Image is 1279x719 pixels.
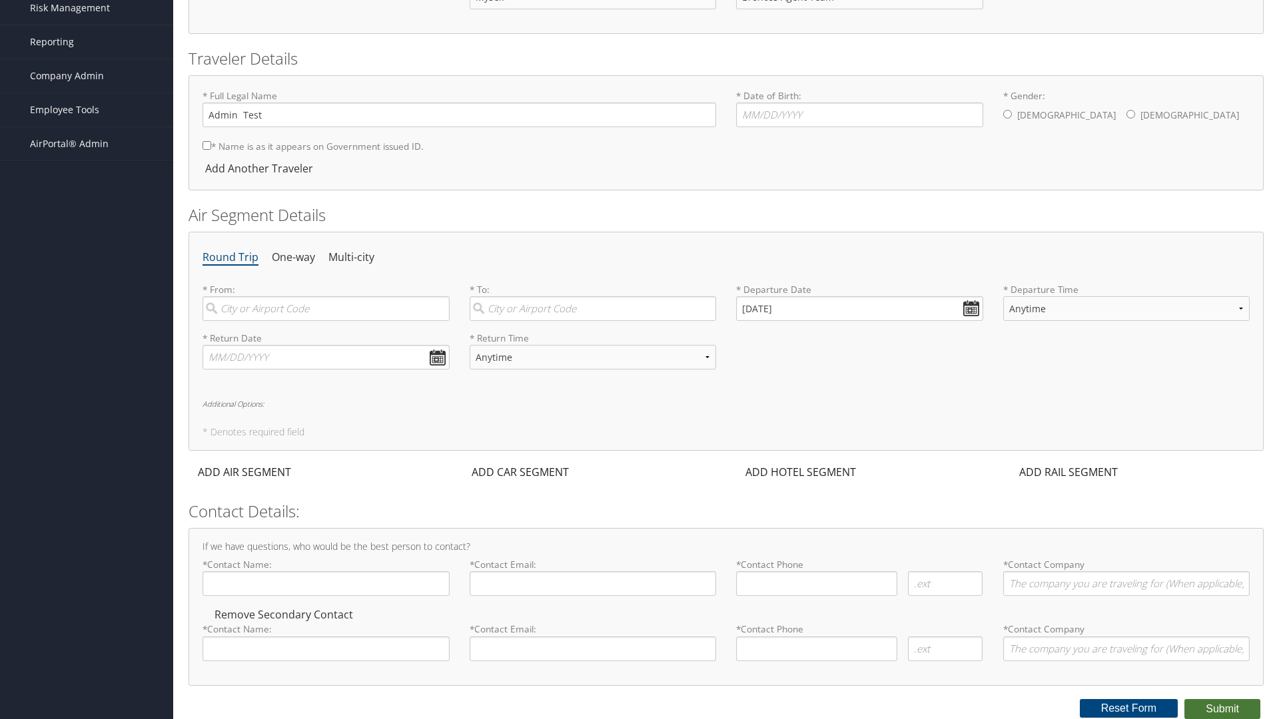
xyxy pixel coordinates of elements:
[203,141,211,150] input: * Name is as it appears on Government issued ID.
[203,246,258,270] li: Round Trip
[1003,283,1250,332] label: * Departure Time
[203,542,1250,551] h4: If we have questions, who would be the best person to contact?
[470,296,717,321] input: City or Airport Code
[736,103,983,127] input: * Date of Birth:
[470,283,717,321] label: * To:
[736,89,983,127] label: * Date of Birth:
[1126,110,1135,119] input: * Gender:[DEMOGRAPHIC_DATA][DEMOGRAPHIC_DATA]
[736,622,983,636] label: * Contact Phone
[203,160,320,176] div: Add Another Traveler
[203,283,450,321] label: * From:
[30,93,99,126] span: Employee Tools
[470,622,717,660] label: * Contact Email:
[1010,464,1124,480] div: ADD RAIL SEGMENT
[470,636,717,661] input: *Contact Email:
[470,332,717,345] label: * Return Time
[1003,296,1250,321] select: * Departure Time
[736,558,983,571] label: * Contact Phone
[203,134,424,158] label: * Name is as it appears on Government issued ID.
[1017,103,1116,128] label: [DEMOGRAPHIC_DATA]
[189,500,1264,523] h2: Contact Details:
[470,571,717,596] input: *Contact Email:
[1003,636,1250,661] input: *Contact Company
[328,246,374,270] li: Multi-city
[908,636,983,661] input: .ext
[203,103,716,127] input: * Full Legal Name
[736,296,983,321] input: MM/DD/YYYY
[30,25,74,59] span: Reporting
[736,283,983,296] label: * Departure Date
[203,607,360,622] div: Remove Secondary Contact
[30,127,109,160] span: AirPortal® Admin
[272,246,315,270] li: One-way
[203,622,450,660] label: * Contact Name:
[203,558,450,596] label: * Contact Name:
[736,464,863,480] div: ADD HOTEL SEGMENT
[462,464,576,480] div: ADD CAR SEGMENT
[1003,110,1012,119] input: * Gender:[DEMOGRAPHIC_DATA][DEMOGRAPHIC_DATA]
[203,571,450,596] input: *Contact Name:
[203,345,450,369] input: MM/DD/YYYY
[189,464,298,480] div: ADD AIR SEGMENT
[203,89,716,127] label: * Full Legal Name
[1140,103,1239,128] label: [DEMOGRAPHIC_DATA]
[470,558,717,596] label: * Contact Email:
[189,47,1264,70] h2: Traveler Details
[1003,571,1250,596] input: *Contact Company
[1184,699,1260,719] button: Submit
[203,332,450,345] label: * Return Date
[203,296,450,321] input: City or Airport Code
[203,427,1250,437] h5: * Denotes required field
[189,204,1264,226] h2: Air Segment Details
[908,571,983,596] input: .ext
[30,59,104,93] span: Company Admin
[1003,89,1250,129] label: * Gender:
[1003,558,1250,596] label: * Contact Company
[203,636,450,661] input: *Contact Name:
[1080,699,1178,718] button: Reset Form
[1003,622,1250,660] label: * Contact Company
[203,400,1250,407] h6: Additional Options:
